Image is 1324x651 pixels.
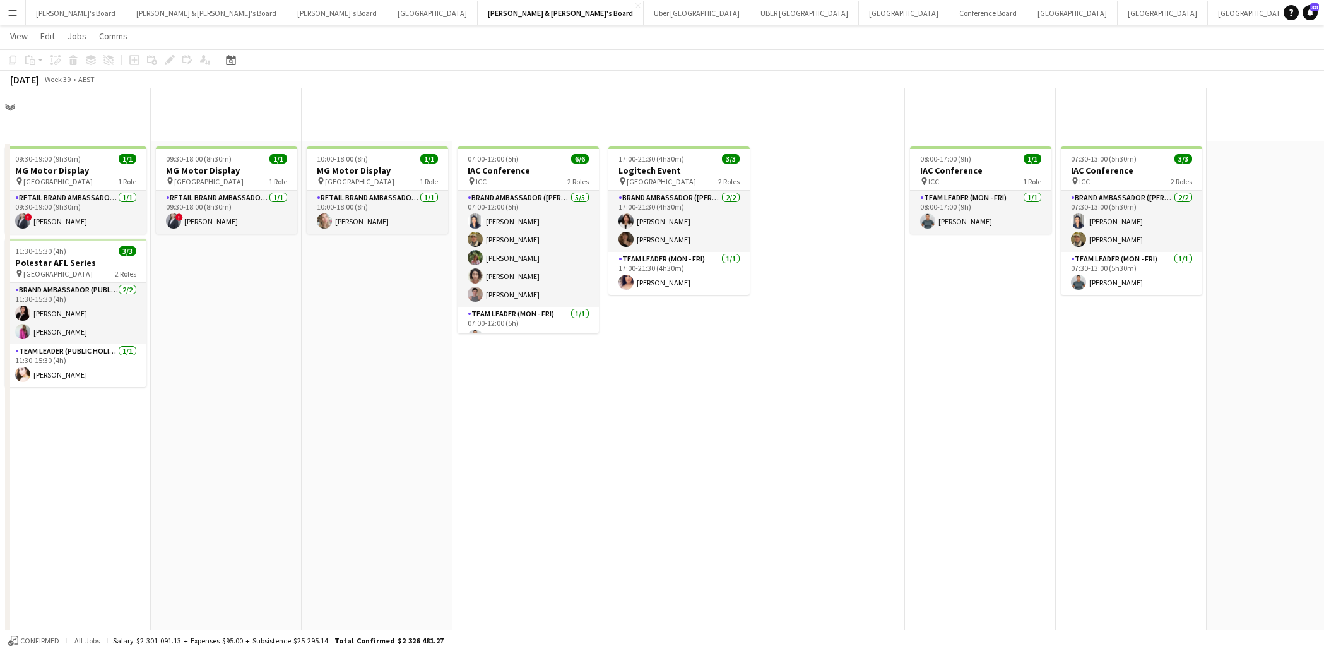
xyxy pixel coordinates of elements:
span: Edit [40,30,55,42]
button: Conference Board [949,1,1027,25]
app-card-role: Brand Ambassador ([PERSON_NAME])2/207:30-13:00 (5h30m)[PERSON_NAME][PERSON_NAME] [1061,191,1202,252]
app-job-card: 10:00-18:00 (8h)1/1MG Motor Display [GEOGRAPHIC_DATA]1 RoleRETAIL Brand Ambassador ([DATE])1/110:... [307,146,448,234]
app-card-role: Team Leader (Mon - Fri)1/108:00-17:00 (9h)[PERSON_NAME] [910,191,1051,234]
span: View [10,30,28,42]
button: [GEOGRAPHIC_DATA] [387,1,478,25]
h3: Logitech Event [608,165,750,176]
span: 09:30-19:00 (9h30m) [15,154,81,164]
span: 1/1 [119,154,136,164]
span: 3/3 [119,246,136,256]
span: Confirmed [20,636,59,645]
span: 11:30-15:30 (4h) [15,246,66,256]
a: Edit [35,28,60,44]
h3: MG Motor Display [307,165,448,176]
span: [GEOGRAPHIC_DATA] [627,177,696,186]
button: [GEOGRAPHIC_DATA] [1027,1,1118,25]
app-job-card: 17:00-21:30 (4h30m)3/3Logitech Event [GEOGRAPHIC_DATA]2 RolesBrand Ambassador ([PERSON_NAME])2/21... [608,146,750,295]
span: [GEOGRAPHIC_DATA] [23,177,93,186]
span: ! [25,213,32,221]
span: 1/1 [269,154,287,164]
span: 17:00-21:30 (4h30m) [618,154,684,164]
span: 07:30-13:00 (5h30m) [1071,154,1137,164]
button: [PERSON_NAME] & [PERSON_NAME]'s Board [126,1,287,25]
h3: IAC Conference [910,165,1051,176]
span: 1 Role [1023,177,1041,186]
button: Uber [GEOGRAPHIC_DATA] [644,1,750,25]
button: [GEOGRAPHIC_DATA] [1118,1,1208,25]
span: 2 Roles [115,269,136,278]
span: ! [175,213,183,221]
app-card-role: Brand Ambassador (Public Holiday)2/211:30-15:30 (4h)[PERSON_NAME][PERSON_NAME] [5,283,146,344]
app-card-role: Team Leader (Mon - Fri)1/117:00-21:30 (4h30m)[PERSON_NAME] [608,252,750,295]
span: 3/3 [1174,154,1192,164]
app-card-role: Team Leader (Public Holiday)1/111:30-15:30 (4h)[PERSON_NAME] [5,344,146,387]
div: AEST [78,75,95,84]
span: 2 Roles [718,177,740,186]
a: View [5,28,33,44]
span: ICC [1079,177,1090,186]
h3: MG Motor Display [156,165,297,176]
span: 1 Role [269,177,287,186]
app-card-role: Brand Ambassador ([PERSON_NAME])2/217:00-21:30 (4h30m)[PERSON_NAME][PERSON_NAME] [608,191,750,252]
span: ICC [476,177,487,186]
span: All jobs [72,636,102,645]
span: 08:00-17:00 (9h) [920,154,971,164]
app-card-role: Team Leader (Mon - Fri)1/107:30-13:00 (5h30m)[PERSON_NAME] [1061,252,1202,295]
button: Confirmed [6,634,61,648]
span: 6/6 [571,154,589,164]
a: 38 [1303,5,1318,20]
app-card-role: Team Leader (Mon - Fri)1/107:00-12:00 (5h)[PERSON_NAME] [458,307,599,350]
div: Salary $2 301 091.13 + Expenses $95.00 + Subsistence $25 295.14 = [113,636,444,645]
button: [PERSON_NAME]'s Board [287,1,387,25]
span: ICC [928,177,939,186]
span: 2 Roles [567,177,589,186]
span: Comms [99,30,127,42]
span: [GEOGRAPHIC_DATA] [174,177,244,186]
app-card-role: Brand Ambassador ([PERSON_NAME])5/507:00-12:00 (5h)[PERSON_NAME][PERSON_NAME][PERSON_NAME][PERSON... [458,191,599,307]
app-job-card: 07:30-13:00 (5h30m)3/3IAC Conference ICC2 RolesBrand Ambassador ([PERSON_NAME])2/207:30-13:00 (5h... [1061,146,1202,295]
span: 07:00-12:00 (5h) [468,154,519,164]
app-job-card: 11:30-15:30 (4h)3/3Polestar AFL Series [GEOGRAPHIC_DATA]2 RolesBrand Ambassador (Public Holiday)2... [5,239,146,387]
span: 10:00-18:00 (8h) [317,154,368,164]
h3: Polestar AFL Series [5,257,146,268]
span: 2 Roles [1171,177,1192,186]
div: [DATE] [10,73,39,86]
span: [GEOGRAPHIC_DATA] [23,269,93,278]
app-job-card: 07:00-12:00 (5h)6/6IAC Conference ICC2 RolesBrand Ambassador ([PERSON_NAME])5/507:00-12:00 (5h)[P... [458,146,599,333]
app-job-card: 09:30-19:00 (9h30m)1/1MG Motor Display [GEOGRAPHIC_DATA]1 RoleRETAIL Brand Ambassador (Mon - Fri)... [5,146,146,234]
app-card-role: RETAIL Brand Ambassador ([DATE])1/109:30-18:00 (8h30m)![PERSON_NAME] [156,191,297,234]
a: Jobs [62,28,92,44]
span: 1 Role [420,177,438,186]
app-card-role: RETAIL Brand Ambassador ([DATE])1/110:00-18:00 (8h)[PERSON_NAME] [307,191,448,234]
span: 1/1 [1024,154,1041,164]
span: 3/3 [722,154,740,164]
span: 38 [1310,3,1319,11]
span: Total Confirmed $2 326 481.27 [334,636,444,645]
button: UBER [GEOGRAPHIC_DATA] [750,1,859,25]
h3: MG Motor Display [5,165,146,176]
button: [PERSON_NAME] & [PERSON_NAME]'s Board [478,1,644,25]
h3: IAC Conference [1061,165,1202,176]
span: 1 Role [118,177,136,186]
button: [PERSON_NAME]'s Board [26,1,126,25]
span: Jobs [68,30,86,42]
span: 09:30-18:00 (8h30m) [166,154,232,164]
app-card-role: RETAIL Brand Ambassador (Mon - Fri)1/109:30-19:00 (9h30m)![PERSON_NAME] [5,191,146,234]
a: Comms [94,28,133,44]
app-job-card: 09:30-18:00 (8h30m)1/1MG Motor Display [GEOGRAPHIC_DATA]1 RoleRETAIL Brand Ambassador ([DATE])1/1... [156,146,297,234]
span: 1/1 [420,154,438,164]
span: [GEOGRAPHIC_DATA] [325,177,394,186]
span: Week 39 [42,75,73,84]
app-job-card: 08:00-17:00 (9h)1/1IAC Conference ICC1 RoleTeam Leader (Mon - Fri)1/108:00-17:00 (9h)[PERSON_NAME] [910,146,1051,234]
button: [GEOGRAPHIC_DATA] [859,1,949,25]
h3: IAC Conference [458,165,599,176]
